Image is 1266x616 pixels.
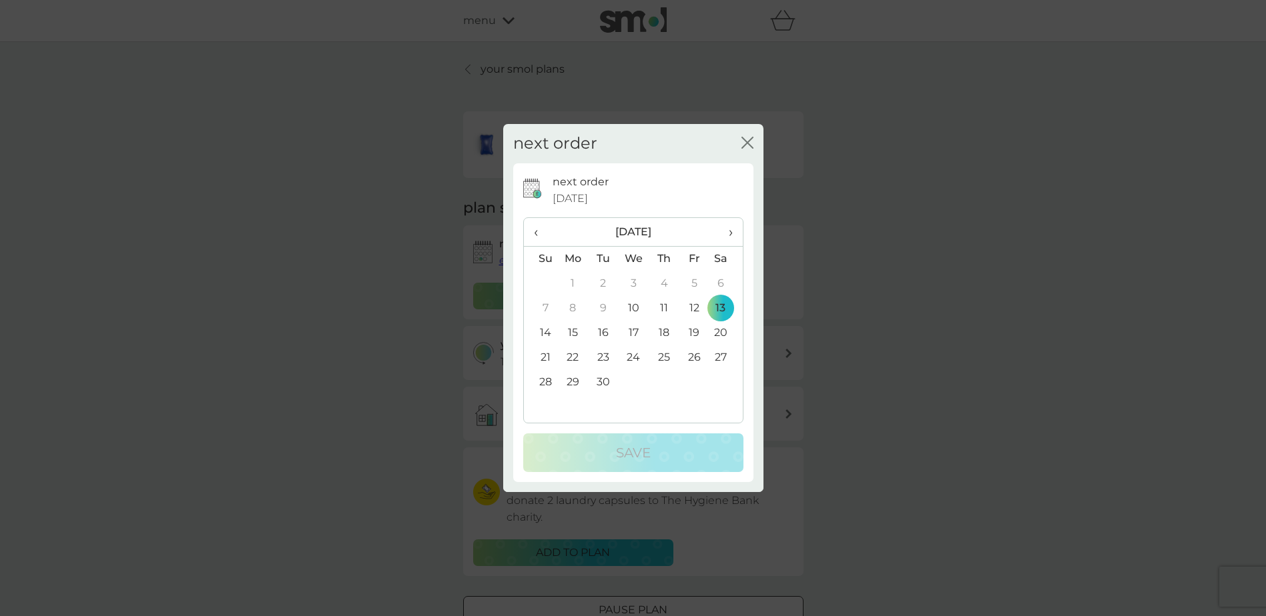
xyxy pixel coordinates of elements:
p: Save [616,442,651,463]
th: [DATE] [558,218,709,247]
h2: next order [513,134,597,153]
th: Tu [588,246,618,271]
td: 3 [618,271,649,296]
td: 9 [588,296,618,321]
td: 2 [588,271,618,296]
span: ‹ [534,218,548,246]
td: 17 [618,321,649,345]
td: 1 [558,271,589,296]
th: Sa [709,246,742,271]
td: 29 [558,370,589,395]
td: 15 [558,321,589,345]
td: 18 [649,321,679,345]
td: 25 [649,345,679,370]
td: 23 [588,345,618,370]
td: 16 [588,321,618,345]
td: 28 [524,370,558,395]
td: 13 [709,296,742,321]
span: › [719,218,732,246]
th: Mo [558,246,589,271]
td: 14 [524,321,558,345]
th: Su [524,246,558,271]
td: 21 [524,345,558,370]
td: 19 [679,321,709,345]
p: next order [553,173,609,191]
td: 20 [709,321,742,345]
span: [DATE] [553,190,588,207]
td: 30 [588,370,618,395]
th: Th [649,246,679,271]
button: Save [523,433,743,472]
th: We [618,246,649,271]
th: Fr [679,246,709,271]
td: 10 [618,296,649,321]
td: 11 [649,296,679,321]
td: 7 [524,296,558,321]
td: 26 [679,345,709,370]
td: 4 [649,271,679,296]
td: 8 [558,296,589,321]
td: 6 [709,271,742,296]
td: 5 [679,271,709,296]
td: 22 [558,345,589,370]
td: 27 [709,345,742,370]
td: 12 [679,296,709,321]
button: close [741,137,753,151]
td: 24 [618,345,649,370]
